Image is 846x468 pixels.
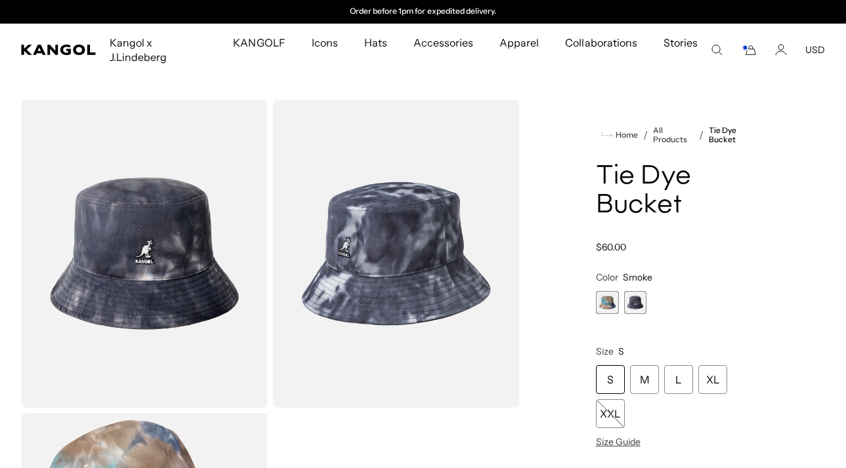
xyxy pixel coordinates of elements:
[596,436,641,448] span: Size Guide
[596,291,619,314] div: 1 of 2
[552,24,650,62] a: Collaborations
[664,24,698,76] span: Stories
[364,24,387,62] span: Hats
[664,365,693,394] div: L
[299,24,351,62] a: Icons
[596,126,759,144] nav: breadcrumbs
[596,271,618,283] span: Color
[623,271,652,283] span: Smoke
[711,44,723,56] summary: Search here
[233,24,285,62] span: KANGOLF
[400,24,486,62] a: Accessories
[618,345,624,357] span: S
[601,129,638,141] a: Home
[630,365,659,394] div: M
[596,163,759,220] h1: Tie Dye Bucket
[596,241,626,253] span: $60.00
[596,365,625,394] div: S
[653,126,694,144] a: All Products
[350,7,496,17] p: Order before 1pm for expedited delivery.
[596,345,614,357] span: Size
[624,291,647,314] div: 2 of 2
[486,24,552,62] a: Apparel
[775,44,787,56] a: Account
[698,365,727,394] div: XL
[624,291,647,314] label: Smoke
[650,24,711,76] a: Stories
[288,7,559,17] div: 2 of 2
[565,24,637,62] span: Collaborations
[312,24,338,62] span: Icons
[413,24,473,62] span: Accessories
[21,45,96,55] a: Kangol
[21,100,268,408] img: color-smoke
[694,127,704,143] li: /
[596,291,619,314] label: Earth Tone
[499,24,539,62] span: Apparel
[741,44,757,56] button: Cart
[638,127,648,143] li: /
[709,126,759,144] a: Tie Dye Bucket
[805,44,825,56] button: USD
[596,399,625,428] div: XXL
[351,24,400,62] a: Hats
[288,7,559,17] slideshow-component: Announcement bar
[273,100,520,408] img: color-smoke
[613,130,638,140] span: Home
[110,24,207,76] span: Kangol x J.Lindeberg
[96,24,220,76] a: Kangol x J.Lindeberg
[288,7,559,17] div: Announcement
[220,24,298,62] a: KANGOLF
